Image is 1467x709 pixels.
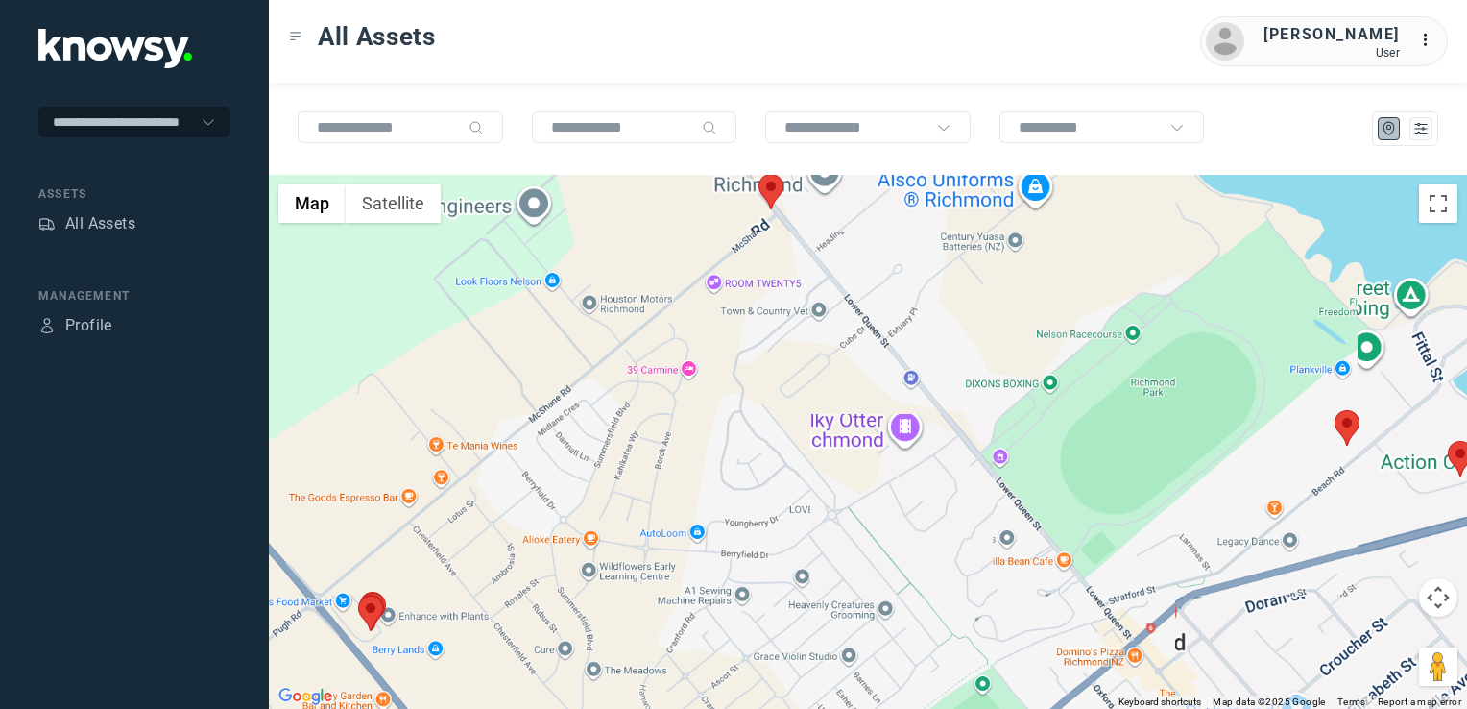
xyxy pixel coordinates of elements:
[1263,23,1400,46] div: [PERSON_NAME]
[1206,22,1244,61] img: avatar.png
[1419,29,1442,55] div: :
[346,184,441,223] button: Show satellite imagery
[38,185,230,203] div: Assets
[38,29,192,68] img: Application Logo
[1213,697,1325,707] span: Map data ©2025 Google
[1263,46,1400,60] div: User
[1412,120,1430,137] div: List
[278,184,346,223] button: Show street map
[274,684,337,709] a: Open this area in Google Maps (opens a new window)
[1118,696,1201,709] button: Keyboard shortcuts
[1419,648,1457,686] button: Drag Pegman onto the map to open Street View
[318,19,436,54] span: All Assets
[65,212,135,235] div: All Assets
[1419,29,1442,52] div: :
[1420,33,1439,47] tspan: ...
[38,314,112,337] a: ProfileProfile
[65,314,112,337] div: Profile
[38,287,230,305] div: Management
[38,317,56,334] div: Profile
[702,120,717,135] div: Search
[38,212,135,235] a: AssetsAll Assets
[274,684,337,709] img: Google
[1381,120,1398,137] div: Map
[1419,184,1457,223] button: Toggle fullscreen view
[1378,697,1461,707] a: Report a map error
[1337,697,1366,707] a: Terms
[38,215,56,232] div: Assets
[469,120,484,135] div: Search
[289,30,302,43] div: Toggle Menu
[1419,578,1457,617] button: Map camera controls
